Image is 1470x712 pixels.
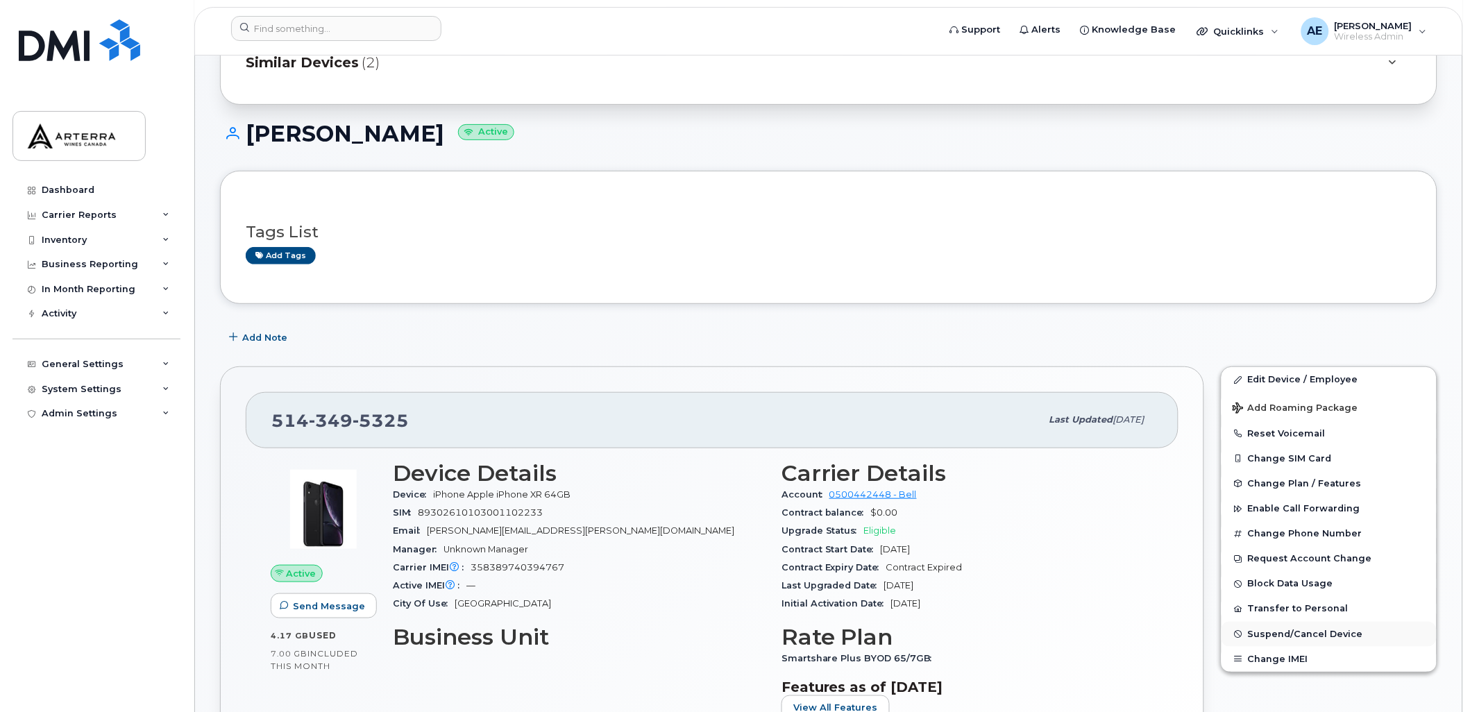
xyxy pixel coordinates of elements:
span: Alerts [1032,23,1061,37]
span: Device [393,489,433,500]
span: [DATE] [881,544,911,554]
span: Unknown Manager [443,544,528,554]
a: Alerts [1011,16,1071,44]
h3: Device Details [393,461,765,486]
span: 5325 [353,410,409,431]
span: SIM [393,507,418,518]
span: iPhone Apple iPhone XR 64GB [433,489,571,500]
button: Add Roaming Package [1222,393,1437,421]
h3: Carrier Details [782,461,1154,486]
button: Change Plan / Features [1222,471,1437,496]
span: Similar Devices [246,53,359,73]
span: Wireless Admin [1335,31,1412,42]
span: [PERSON_NAME][EMAIL_ADDRESS][PERSON_NAME][DOMAIN_NAME] [427,525,734,536]
div: Quicklinks [1188,17,1289,45]
span: Last updated [1049,414,1113,425]
span: Suspend/Cancel Device [1248,629,1363,639]
span: Contract Expiry Date [782,562,886,573]
span: Last Upgraded Date [782,580,884,591]
span: AE [1308,23,1323,40]
h3: Tags List [246,223,1412,241]
a: Support [940,16,1011,44]
button: Enable Call Forwarding [1222,496,1437,521]
a: Knowledge Base [1071,16,1186,44]
span: [GEOGRAPHIC_DATA] [455,598,551,609]
button: Send Message [271,593,377,618]
span: [DATE] [891,598,921,609]
span: 349 [309,410,353,431]
span: Email [393,525,427,536]
button: Add Note [220,325,299,350]
h3: Features as of [DATE] [782,679,1154,695]
button: Request Account Change [1222,546,1437,571]
span: City Of Use [393,598,455,609]
h3: Business Unit [393,625,765,650]
a: Edit Device / Employee [1222,367,1437,392]
span: Change Plan / Features [1248,478,1362,489]
span: used [309,630,337,641]
span: Knowledge Base [1092,23,1176,37]
span: 4.17 GB [271,631,309,641]
span: (2) [362,53,380,73]
span: Active IMEI [393,580,466,591]
h3: Rate Plan [782,625,1154,650]
span: Add Note [242,331,287,344]
span: Eligible [864,525,897,536]
img: image20231002-3703462-1qb80zy.jpeg [282,468,365,551]
button: Transfer to Personal [1222,596,1437,621]
a: Add tags [246,247,316,264]
button: Suspend/Cancel Device [1222,622,1437,647]
span: Smartshare Plus BYOD 65/7GB [782,653,939,663]
span: Manager [393,544,443,554]
span: Enable Call Forwarding [1248,504,1360,514]
span: Contract Expired [886,562,963,573]
input: Find something... [231,16,441,41]
span: Account [782,489,829,500]
button: Block Data Usage [1222,571,1437,596]
span: [DATE] [884,580,914,591]
span: Add Roaming Package [1233,402,1358,416]
span: 89302610103001102233 [418,507,543,518]
span: Contract balance [782,507,871,518]
span: 358389740394767 [471,562,564,573]
span: Active [287,567,316,580]
div: Alexander Erofeev [1292,17,1437,45]
span: Contract Start Date [782,544,881,554]
a: 0500442448 - Bell [829,489,917,500]
small: Active [458,124,514,140]
span: Send Message [293,600,365,613]
span: — [466,580,475,591]
span: 514 [271,410,409,431]
h1: [PERSON_NAME] [220,121,1437,146]
button: Change IMEI [1222,647,1437,672]
span: Carrier IMEI [393,562,471,573]
span: $0.00 [871,507,898,518]
span: 7.00 GB [271,649,307,659]
span: Upgrade Status [782,525,864,536]
span: Support [962,23,1001,37]
span: [PERSON_NAME] [1335,20,1412,31]
span: Initial Activation Date [782,598,891,609]
button: Change SIM Card [1222,446,1437,471]
span: included this month [271,648,358,671]
button: Reset Voicemail [1222,421,1437,446]
span: [DATE] [1113,414,1144,425]
span: Quicklinks [1214,26,1265,37]
button: Change Phone Number [1222,521,1437,546]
